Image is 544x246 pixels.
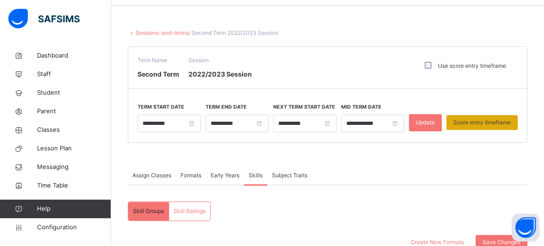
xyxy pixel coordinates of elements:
span: Update [416,118,435,127]
span: Staff [37,70,111,79]
span: Subject Traits [272,171,307,180]
span: Student [37,88,111,97]
span: Session [188,56,252,65]
span: Messaging [37,162,111,172]
label: Term End Date [206,104,247,111]
span: Skills [249,171,263,180]
label: Term Start Date [138,104,184,111]
span: Skill Groups [133,207,164,215]
span: Help [37,204,111,214]
span: Time Table [37,181,111,190]
label: Mid Term Date [341,104,381,111]
span: Dashboard [37,51,111,60]
span: Parent [37,107,111,116]
button: Open asap [512,214,539,241]
a: Sessions-and-terms [136,29,188,36]
label: Use score entry timeframe [438,62,506,70]
span: Skill Ratings [174,207,206,215]
span: Configuration [37,223,111,232]
span: Early Years [211,171,239,180]
span: Lesson Plan [37,144,111,153]
span: Second Term [138,69,179,79]
span: / Second Term 2022/2023 Session [188,29,278,36]
span: 2022/2023 Session [188,69,252,79]
span: Formats [181,171,201,180]
img: safsims [8,9,80,28]
span: Term Name [138,56,179,65]
span: Classes [37,125,111,135]
span: Score entry timeframe [453,118,511,127]
label: Next Term Start Date [273,104,335,111]
span: Assign Classes [132,171,171,180]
